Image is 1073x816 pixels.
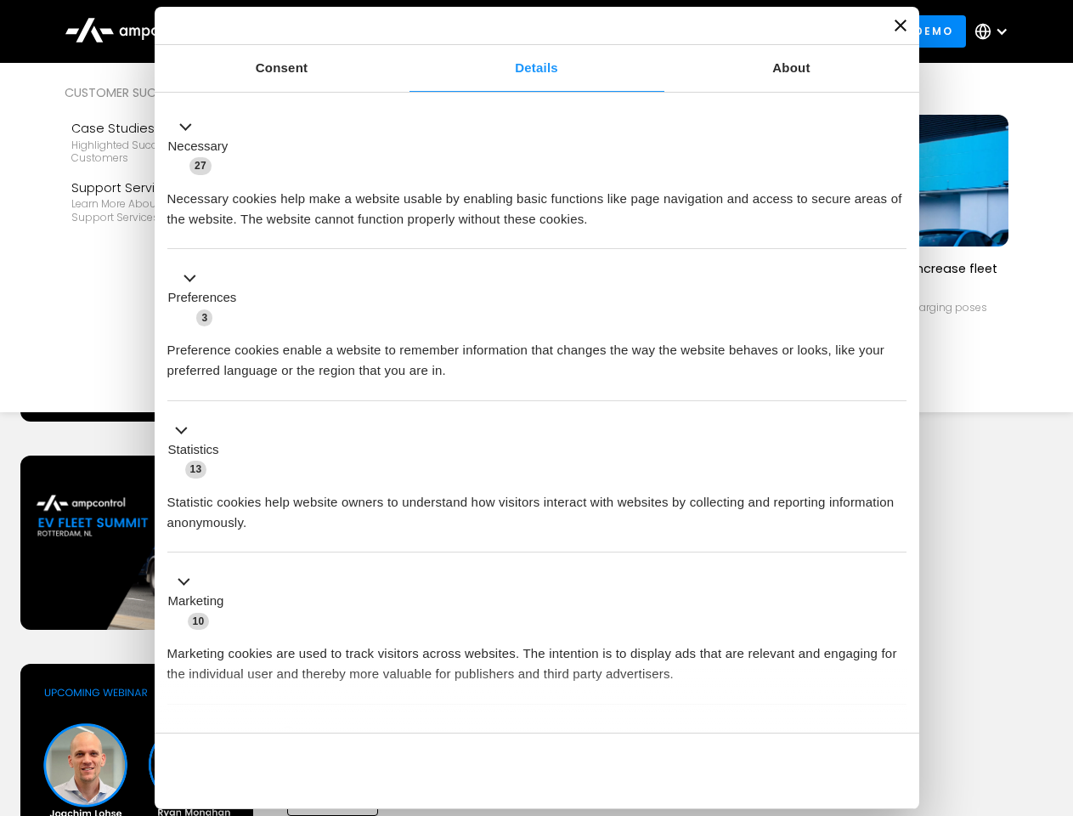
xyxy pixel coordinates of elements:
[65,83,275,102] div: Customer success
[188,613,210,630] span: 10
[185,461,207,478] span: 13
[409,45,664,92] a: Details
[168,592,224,611] label: Marketing
[155,45,409,92] a: Consent
[167,723,307,745] button: Unclassified (2)
[71,119,268,138] div: Case Studies
[168,288,237,308] label: Preferences
[167,327,906,381] div: Preference cookies enable a website to remember information that changes the way the website beha...
[662,746,906,796] button: Okay
[71,178,268,197] div: Support Services
[167,631,906,684] div: Marketing cookies are used to track visitors across websites. The intention is to display ads tha...
[189,157,212,174] span: 27
[168,440,219,460] label: Statistics
[196,309,212,326] span: 3
[71,197,268,224] div: Learn more about Ampcontrol’s support services
[664,45,919,92] a: About
[167,479,906,533] div: Statistic cookies help website owners to understand how visitors interact with websites by collec...
[65,172,275,231] a: Support ServicesLearn more about Ampcontrol’s support services
[167,176,906,229] div: Necessary cookies help make a website usable by enabling basic functions like page navigation and...
[167,572,234,632] button: Marketing (10)
[167,420,229,479] button: Statistics (13)
[167,269,247,328] button: Preferences (3)
[895,20,906,31] button: Close banner
[65,112,275,172] a: Case StudiesHighlighted success stories From Our Customers
[167,116,239,176] button: Necessary (27)
[280,726,296,743] span: 2
[71,139,268,165] div: Highlighted success stories From Our Customers
[168,137,229,156] label: Necessary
